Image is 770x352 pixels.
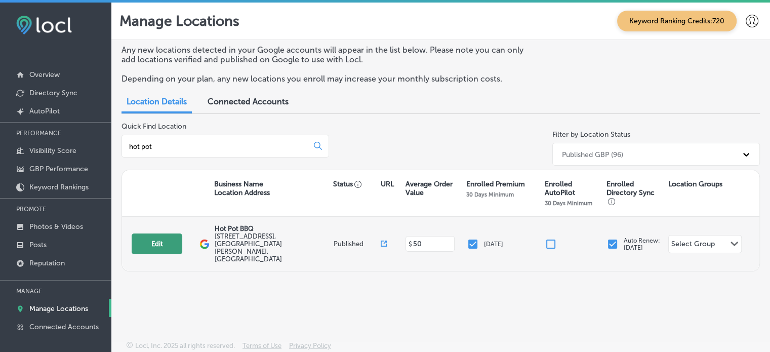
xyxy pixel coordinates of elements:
p: Hot Pot BBQ [215,225,331,232]
p: GBP Performance [29,165,88,173]
p: Posts [29,241,47,249]
p: 30 Days Minimum [466,191,514,198]
span: Connected Accounts [208,97,289,106]
p: Enrolled AutoPilot [545,180,601,197]
p: Directory Sync [29,89,77,97]
p: Any new locations detected in your Google accounts will appear in the list below. Please note you... [121,45,537,64]
p: Manage Locations [29,304,88,313]
label: Quick Find Location [121,122,186,131]
label: Filter by Location Status [552,130,630,139]
p: Manage Locations [119,13,239,29]
input: All Locations [128,142,306,151]
img: logo [199,239,210,249]
p: 30 Days Minimum [545,200,592,207]
p: Visibility Score [29,146,76,155]
p: URL [381,180,394,188]
button: Edit [132,233,182,254]
span: Keyword Ranking Credits: 720 [617,11,737,31]
p: Business Name Location Address [214,180,270,197]
p: Keyword Rankings [29,183,89,191]
p: $ [409,241,412,248]
p: Enrolled Premium [466,180,525,188]
label: [STREET_ADDRESS] , [GEOGRAPHIC_DATA][PERSON_NAME], [GEOGRAPHIC_DATA] [215,232,331,263]
img: fda3e92497d09a02dc62c9cd864e3231.png [16,16,72,34]
div: Select Group [671,240,715,251]
p: Reputation [29,259,65,267]
p: Enrolled Directory Sync [606,180,663,206]
p: Auto Renew: [DATE] [624,237,660,251]
div: Published GBP (96) [562,150,623,159]
p: Locl, Inc. 2025 all rights reserved. [135,342,235,349]
p: Depending on your plan, any new locations you enroll may increase your monthly subscription costs. [121,74,537,84]
p: Status [333,180,381,188]
p: AutoPilot [29,107,60,115]
p: Overview [29,70,60,79]
span: Location Details [127,97,187,106]
p: [DATE] [484,241,503,248]
p: Average Order Value [405,180,461,197]
p: Photos & Videos [29,222,83,231]
p: Published [334,240,381,248]
p: Connected Accounts [29,323,99,331]
p: Location Groups [668,180,722,188]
